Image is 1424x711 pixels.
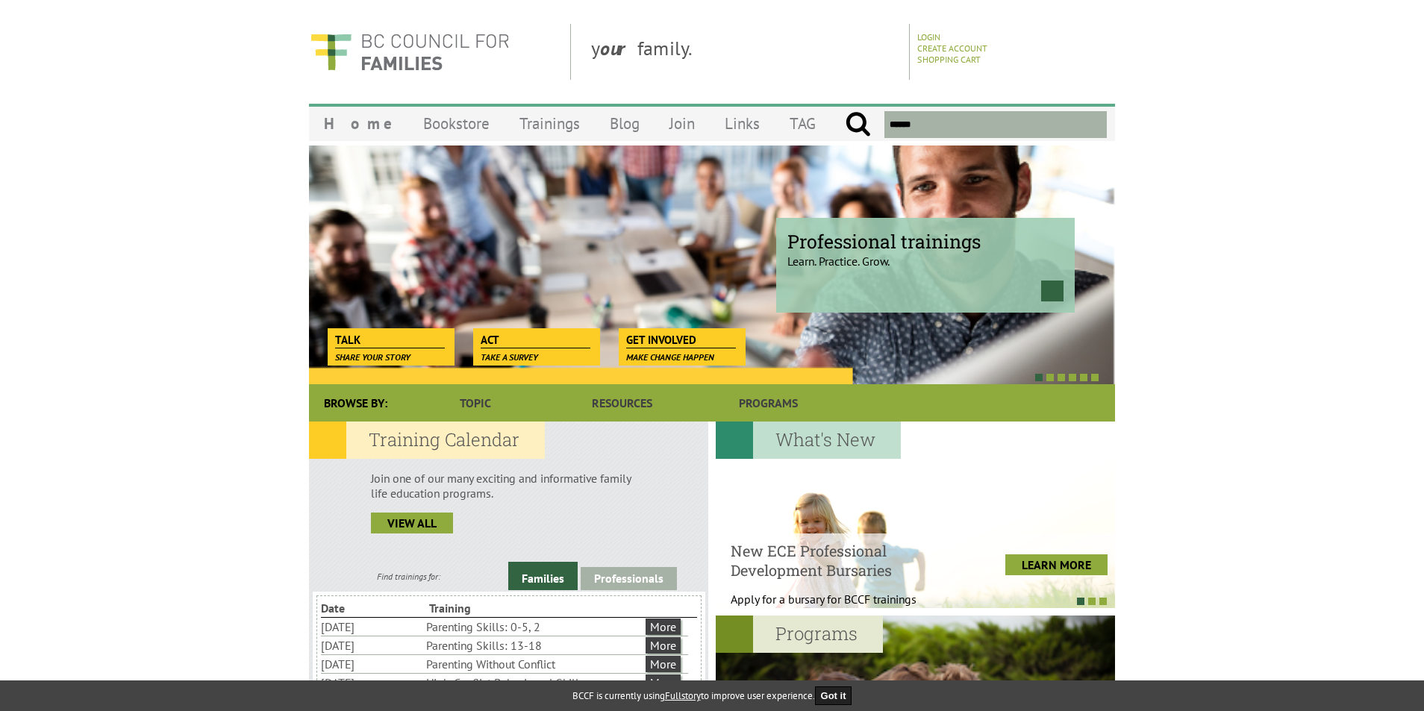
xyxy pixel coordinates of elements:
a: Bookstore [408,106,505,141]
span: Make change happen [626,351,714,363]
a: More [646,656,681,672]
p: Apply for a bursary for BCCF trainings West... [731,592,954,621]
a: Shopping Cart [917,54,981,65]
span: Share your story [335,351,410,363]
li: [DATE] [321,636,423,654]
div: Find trainings for: [309,571,508,582]
li: Date [321,599,426,617]
a: Talk Share your story [328,328,452,349]
li: [DATE] [321,674,423,692]
p: Learn. Practice. Grow. [787,241,1064,269]
a: Programs [696,384,842,422]
a: Trainings [505,106,595,141]
li: Training [429,599,534,617]
div: Browse By: [309,384,402,422]
a: Professionals [581,567,677,590]
div: y family. [579,24,910,80]
a: More [646,674,681,691]
li: Parenting Skills: 0-5, 2 [426,618,643,636]
li: Parenting Without Conflict [426,655,643,673]
a: Join [655,106,710,141]
a: view all [371,513,453,533]
strong: our [600,36,637,60]
li: Parenting Skills: 13-18 [426,636,643,654]
img: BC Council for FAMILIES [309,24,510,80]
li: [DATE] [321,618,423,636]
a: Links [710,106,775,141]
input: Submit [845,111,871,138]
a: Create Account [917,43,987,54]
button: Got it [815,686,852,705]
span: Professional trainings [787,229,1064,254]
a: Login [917,31,940,43]
li: High-Conflict Behavioural Skills [426,674,643,692]
a: Act Take a survey [473,328,598,349]
h2: Training Calendar [309,422,545,459]
a: Home [309,106,408,141]
a: Topic [402,384,549,422]
a: Families [508,562,578,590]
span: Get Involved [626,332,736,348]
h2: What's New [716,422,901,459]
a: LEARN MORE [1005,554,1108,575]
a: More [646,637,681,654]
h2: Programs [716,616,883,653]
h4: New ECE Professional Development Bursaries [731,541,954,580]
a: TAG [775,106,831,141]
p: Join one of our many exciting and informative family life education programs. [371,471,646,501]
span: Act [481,332,590,348]
a: More [646,618,681,635]
a: Blog [595,106,655,141]
span: Take a survey [481,351,538,363]
a: Fullstory [665,689,701,702]
li: [DATE] [321,655,423,673]
a: Resources [549,384,695,422]
a: Get Involved Make change happen [619,328,743,349]
span: Talk [335,332,445,348]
